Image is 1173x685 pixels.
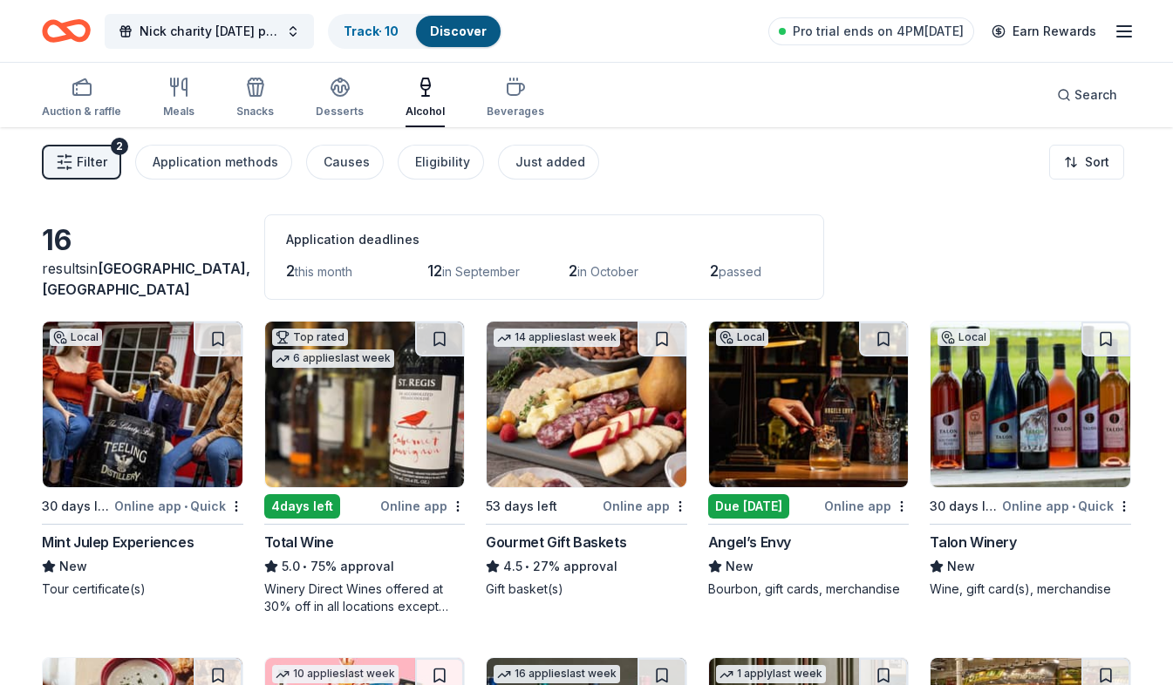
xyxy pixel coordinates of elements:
div: 1 apply last week [716,665,826,683]
button: Filter2 [42,145,121,180]
div: Beverages [487,105,544,119]
span: • [184,499,188,513]
a: Pro trial ends on 4PM[DATE] [768,17,974,45]
img: Image for Angel’s Envy [709,322,909,487]
div: Wine, gift card(s), merchandise [930,580,1131,598]
div: Online app [603,495,687,517]
span: this month [295,264,352,279]
div: Online app [824,495,909,517]
span: New [59,556,87,577]
img: Image for Gourmet Gift Baskets [487,322,686,487]
div: 14 applies last week [494,329,620,347]
a: Image for Gourmet Gift Baskets14 applieslast week53 days leftOnline appGourmet Gift Baskets4.5•27... [486,321,687,598]
div: Online app Quick [114,495,243,517]
div: results [42,258,243,300]
span: [GEOGRAPHIC_DATA], [GEOGRAPHIC_DATA] [42,260,250,298]
span: in [42,260,250,298]
div: Tour certificate(s) [42,580,243,598]
div: 6 applies last week [272,349,394,368]
span: passed [719,264,761,279]
a: Image for Angel’s EnvyLocalDue [DATE]Online appAngel’s EnvyNewBourbon, gift cards, merchandise [708,321,910,598]
div: Just added [515,152,585,173]
div: Gift basket(s) [486,580,687,598]
span: 12 [427,261,442,280]
div: Total Wine [264,532,334,553]
button: Meals [163,70,194,127]
div: Local [716,329,768,346]
div: 2 [111,138,128,155]
a: Home [42,10,91,51]
div: Desserts [316,105,364,119]
div: 16 applies last week [494,665,620,683]
span: New [947,556,975,577]
button: Snacks [236,70,274,127]
div: Eligibility [415,152,470,173]
div: Bourbon, gift cards, merchandise [708,580,910,598]
button: Sort [1049,145,1124,180]
div: Online app [380,495,465,517]
div: Online app Quick [1002,495,1131,517]
span: • [303,560,307,573]
div: Mint Julep Experiences [42,532,194,553]
div: Angel’s Envy [708,532,791,553]
span: 2 [569,261,577,280]
div: 30 days left [42,496,111,517]
div: 27% approval [486,556,687,577]
button: Eligibility [398,145,484,180]
a: Discover [430,24,487,38]
div: 53 days left [486,496,557,517]
span: • [1072,499,1075,513]
div: Causes [324,152,370,173]
div: Snacks [236,105,274,119]
span: 2 [286,261,295,280]
button: Just added [498,145,599,180]
button: Alcohol [406,70,445,127]
span: 4.5 [503,556,522,577]
div: Gourmet Gift Baskets [486,532,626,553]
button: Causes [306,145,384,180]
span: Filter [77,152,107,173]
span: Search [1074,85,1117,105]
span: Nick charity [DATE] party [140,21,279,42]
button: Beverages [487,70,544,127]
div: Top rated [272,329,348,346]
span: in September [442,264,520,279]
button: Desserts [316,70,364,127]
div: Due [DATE] [708,494,789,519]
img: Image for Mint Julep Experiences [43,322,242,487]
span: Sort [1085,152,1109,173]
div: Local [938,329,990,346]
span: • [526,560,530,573]
span: New [726,556,754,577]
div: 4 days left [264,494,340,519]
a: Image for Talon WineryLocal30 days leftOnline app•QuickTalon WineryNewWine, gift card(s), merchan... [930,321,1131,598]
button: Track· 10Discover [328,14,502,49]
div: Winery Direct Wines offered at 30% off in all locations except [GEOGRAPHIC_DATA], [GEOGRAPHIC_DAT... [264,580,466,615]
div: Auction & raffle [42,105,121,119]
div: Local [50,329,102,346]
button: Application methods [135,145,292,180]
span: in October [577,264,638,279]
div: Application methods [153,152,278,173]
div: Meals [163,105,194,119]
button: Nick charity [DATE] party [105,14,314,49]
a: Image for Mint Julep ExperiencesLocal30 days leftOnline app•QuickMint Julep ExperiencesNewTour ce... [42,321,243,598]
div: Application deadlines [286,229,802,250]
span: 2 [710,261,719,280]
span: 5.0 [282,556,300,577]
div: 16 [42,223,243,258]
a: Earn Rewards [981,16,1107,47]
div: Alcohol [406,105,445,119]
span: Pro trial ends on 4PM[DATE] [793,21,964,42]
img: Image for Total Wine [265,322,465,487]
div: 10 applies last week [272,665,399,683]
button: Auction & raffle [42,70,121,127]
div: Talon Winery [930,532,1016,553]
a: Track· 10 [344,24,399,38]
a: Image for Total WineTop rated6 applieslast week4days leftOnline appTotal Wine5.0•75% approvalWine... [264,321,466,615]
button: Search [1043,78,1131,112]
div: 30 days left [930,496,999,517]
div: 75% approval [264,556,466,577]
img: Image for Talon Winery [931,322,1130,487]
